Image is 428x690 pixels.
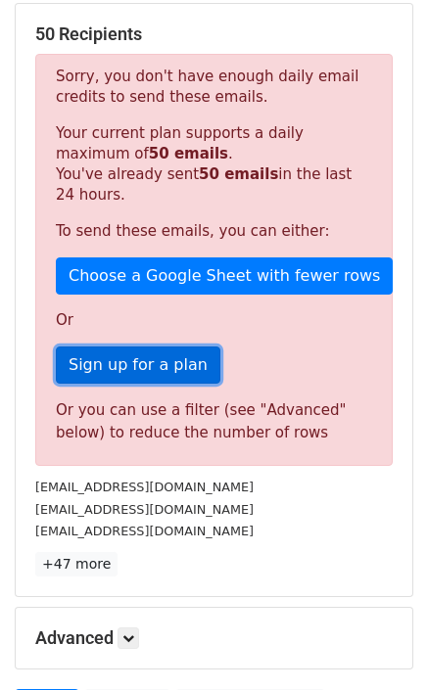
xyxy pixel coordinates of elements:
small: [EMAIL_ADDRESS][DOMAIN_NAME] [35,524,254,538]
small: [EMAIL_ADDRESS][DOMAIN_NAME] [35,480,254,494]
div: Or you can use a filter (see "Advanced" below) to reduce the number of rows [56,399,372,443]
a: +47 more [35,552,118,576]
p: Sorry, you don't have enough daily email credits to send these emails. [56,67,372,108]
iframe: Chat Widget [330,596,428,690]
a: Sign up for a plan [56,346,220,384]
h5: 50 Recipients [35,23,393,45]
a: Choose a Google Sheet with fewer rows [56,257,393,295]
h5: Advanced [35,627,393,649]
p: Or [56,310,372,331]
strong: 50 emails [199,165,278,183]
div: Tiện ích trò chuyện [330,596,428,690]
small: [EMAIL_ADDRESS][DOMAIN_NAME] [35,502,254,517]
p: Your current plan supports a daily maximum of . You've already sent in the last 24 hours. [56,123,372,206]
p: To send these emails, you can either: [56,221,372,242]
strong: 50 emails [149,145,228,162]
